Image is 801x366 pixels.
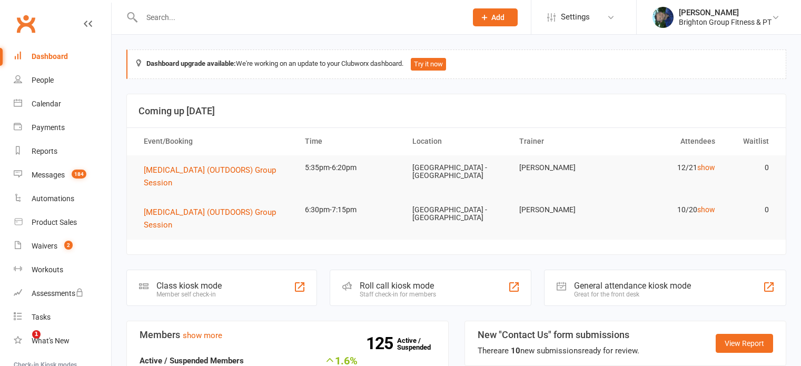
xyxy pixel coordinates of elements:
a: What's New [14,329,111,353]
a: Payments [14,116,111,140]
span: 184 [72,170,86,179]
span: [MEDICAL_DATA] (OUTDOORS) Group Session [144,207,276,230]
strong: Active / Suspended Members [140,356,244,365]
td: [GEOGRAPHIC_DATA] - [GEOGRAPHIC_DATA] [403,197,510,231]
div: Messages [32,171,65,179]
td: 5:35pm-6:20pm [295,155,403,180]
td: [PERSON_NAME] [510,197,617,222]
span: Settings [561,5,590,29]
td: [GEOGRAPHIC_DATA] - [GEOGRAPHIC_DATA] [403,155,510,189]
a: Assessments [14,282,111,305]
th: Waitlist [725,128,778,155]
a: Reports [14,140,111,163]
div: Reports [32,147,57,155]
div: Roll call kiosk mode [360,281,436,291]
a: Automations [14,187,111,211]
div: Brighton Group Fitness & PT [679,17,772,27]
span: 2 [64,241,73,250]
div: Calendar [32,100,61,108]
div: Member self check-in [156,291,222,298]
h3: Members [140,330,436,340]
td: 10/20 [617,197,725,222]
div: We're working on an update to your Clubworx dashboard. [126,50,786,79]
img: thumb_image1560898922.png [652,7,674,28]
a: Workouts [14,258,111,282]
a: show more [183,331,222,340]
div: Great for the front desk [574,291,691,298]
div: There are new submissions ready for review. [478,344,639,357]
span: Add [491,13,505,22]
th: Time [295,128,403,155]
div: What's New [32,337,70,345]
div: Dashboard [32,52,68,61]
strong: 125 [366,335,397,351]
div: 1.6% [319,354,358,366]
span: 1 [32,330,41,339]
h3: New "Contact Us" form submissions [478,330,639,340]
a: show [697,163,715,172]
button: [MEDICAL_DATA] (OUTDOORS) Group Session [144,164,286,189]
button: [MEDICAL_DATA] (OUTDOORS) Group Session [144,206,286,231]
div: Automations [32,194,74,203]
a: Dashboard [14,45,111,68]
a: Messages 184 [14,163,111,187]
strong: Dashboard upgrade available: [146,60,236,67]
div: General attendance kiosk mode [574,281,691,291]
div: Product Sales [32,218,77,226]
th: Trainer [510,128,617,155]
td: [PERSON_NAME] [510,155,617,180]
button: Try it now [411,58,446,71]
iframe: Intercom live chat [11,330,36,355]
a: Clubworx [13,11,39,37]
strong: 10 [511,346,520,355]
a: Calendar [14,92,111,116]
a: Product Sales [14,211,111,234]
div: [PERSON_NAME] [679,8,772,17]
div: Tasks [32,313,51,321]
button: Add [473,8,518,26]
a: Waivers 2 [14,234,111,258]
input: Search... [139,10,459,25]
th: Attendees [617,128,725,155]
div: People [32,76,54,84]
td: 0 [725,155,778,180]
div: Workouts [32,265,63,274]
div: Waivers [32,242,57,250]
div: Payments [32,123,65,132]
th: Location [403,128,510,155]
a: People [14,68,111,92]
td: 0 [725,197,778,222]
td: 6:30pm-7:15pm [295,197,403,222]
div: Class kiosk mode [156,281,222,291]
div: Staff check-in for members [360,291,436,298]
div: Assessments [32,289,84,298]
span: [MEDICAL_DATA] (OUTDOORS) Group Session [144,165,276,187]
td: 12/21 [617,155,725,180]
h3: Coming up [DATE] [139,106,774,116]
a: Tasks [14,305,111,329]
a: show [697,205,715,214]
th: Event/Booking [134,128,295,155]
a: View Report [716,334,773,353]
a: 125Active / Suspended [397,329,443,359]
